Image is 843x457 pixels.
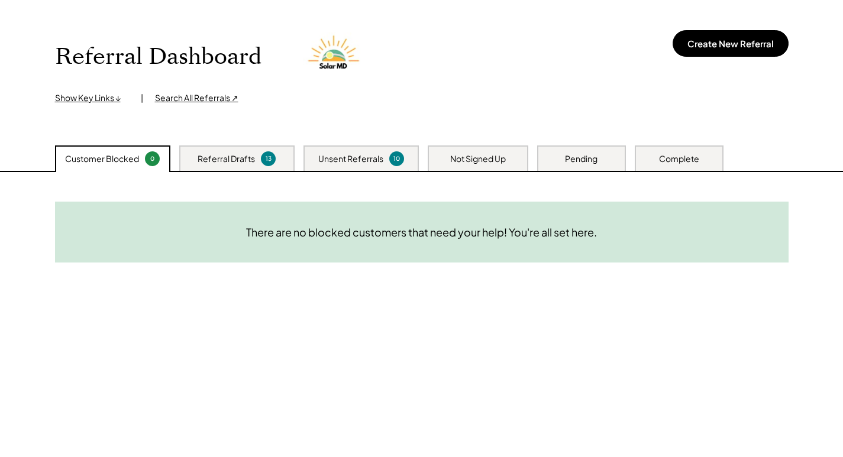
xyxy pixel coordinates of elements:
h1: Referral Dashboard [55,43,261,71]
div: Not Signed Up [450,153,506,165]
div: Pending [565,153,597,165]
img: Solar%20MD%20LOgo.png [303,24,368,89]
div: There are no blocked customers that need your help! You're all set here. [246,225,597,239]
div: Search All Referrals ↗ [155,92,238,104]
div: Referral Drafts [198,153,255,165]
div: 10 [391,154,402,163]
button: Create New Referral [673,30,789,57]
div: Unsent Referrals [318,153,383,165]
div: 13 [263,154,274,163]
div: Show Key Links ↓ [55,92,129,104]
div: 0 [147,154,158,163]
div: Complete [659,153,699,165]
div: | [141,92,143,104]
div: Customer Blocked [65,153,139,165]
